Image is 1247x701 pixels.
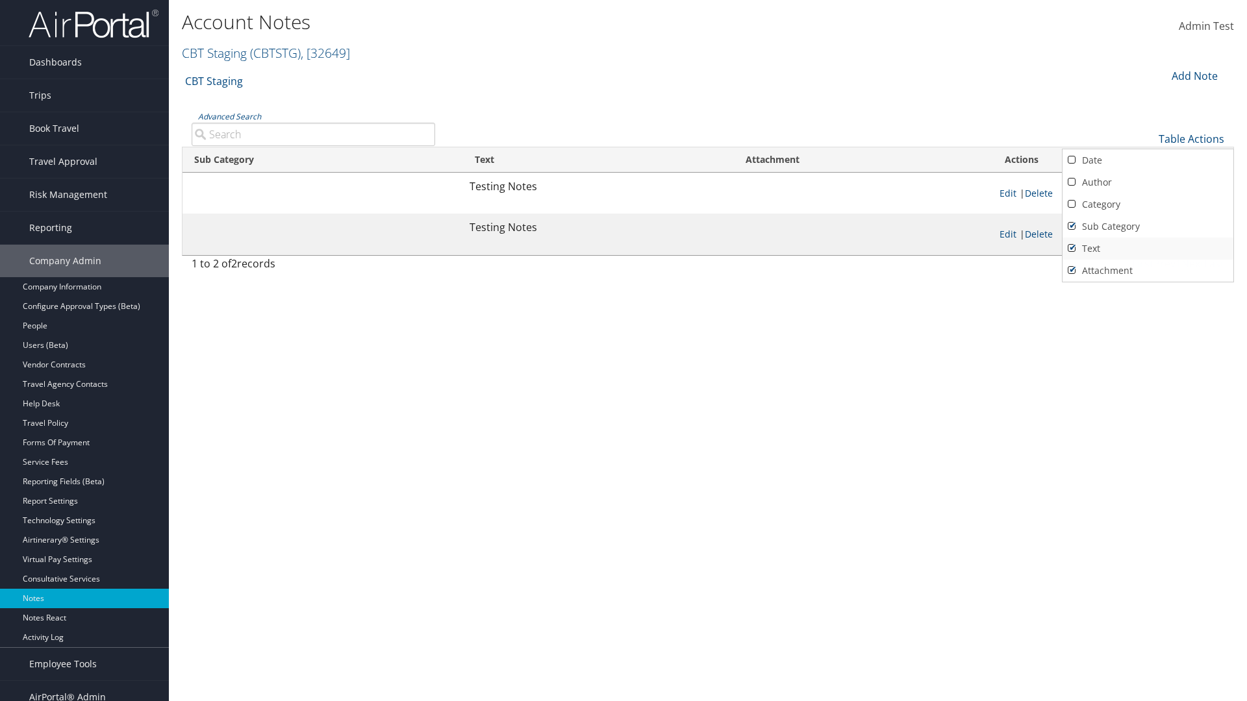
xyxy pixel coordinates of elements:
[29,648,97,680] span: Employee Tools
[1063,193,1233,215] a: Category
[29,212,72,244] span: Reporting
[1063,260,1233,282] a: Attachment
[29,8,158,39] img: airportal-logo.png
[29,46,82,79] span: Dashboards
[1063,215,1233,238] a: Sub Category
[1063,171,1233,193] a: Author
[29,112,79,145] span: Book Travel
[1063,148,1233,170] a: Download Report
[29,245,101,277] span: Company Admin
[29,178,107,211] span: Risk Management
[29,79,51,112] span: Trips
[1063,238,1233,260] a: Text
[29,145,97,178] span: Travel Approval
[1063,149,1233,171] a: Date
